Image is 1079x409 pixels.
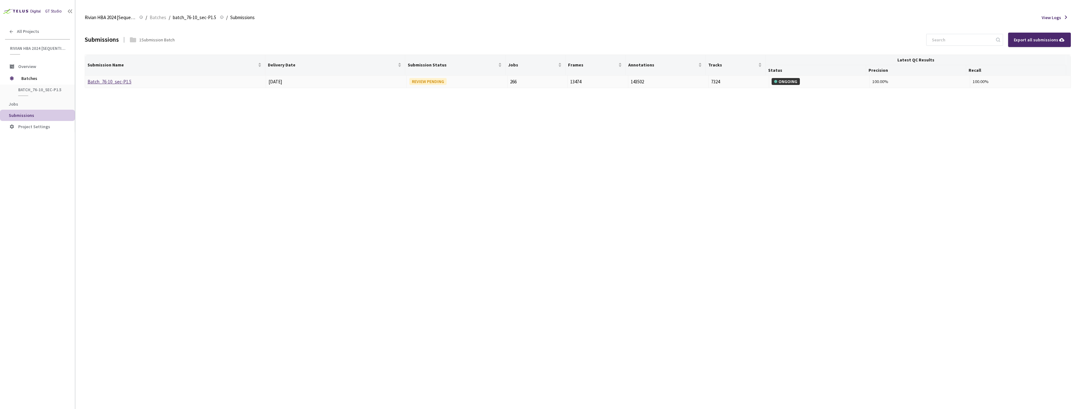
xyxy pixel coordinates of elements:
[21,72,64,85] span: Batches
[169,14,170,21] li: /
[928,34,995,45] input: Search
[45,8,62,14] div: GT Studio
[268,62,397,67] span: Delivery Date
[408,62,497,67] span: Submission Status
[409,78,447,85] div: REVIEW PENDING
[973,78,1068,85] div: 100.00%
[628,62,697,67] span: Annotations
[631,78,706,86] div: 143502
[230,14,255,21] span: Submissions
[1042,14,1061,21] span: View Logs
[88,62,257,67] span: Submission Name
[9,101,18,107] span: Jobs
[566,55,626,76] th: Frames
[10,46,66,51] span: Rivian HBA 2024 [Sequential]
[872,78,968,85] div: 100.00%
[88,79,131,85] a: Batch_76-10_sec-P1.5
[708,62,757,67] span: Tracks
[405,55,505,76] th: Submission Status
[150,14,166,21] span: Batches
[866,65,966,76] th: Precision
[508,62,557,67] span: Jobs
[506,55,566,76] th: Jobs
[139,37,175,43] div: 1 Submission Batch
[18,124,50,129] span: Project Settings
[766,55,1066,65] th: Latest QC Results
[626,55,706,76] th: Annotations
[568,62,617,67] span: Frames
[148,14,167,21] a: Batches
[1014,36,1065,43] div: Export all submissions
[85,55,265,76] th: Submission Name
[17,29,39,34] span: All Projects
[570,78,625,86] div: 13474
[226,14,228,21] li: /
[265,55,406,76] th: Delivery Date
[706,55,766,76] th: Tracks
[9,113,34,118] span: Submissions
[766,65,866,76] th: Status
[18,64,36,69] span: Overview
[85,35,119,44] div: Submissions
[711,78,766,86] div: 7324
[18,87,65,92] span: batch_76-10_sec-P1.5
[146,14,147,21] li: /
[173,14,216,21] span: batch_76-10_sec-P1.5
[510,78,565,86] div: 266
[772,78,800,85] div: ONGOING
[85,14,136,21] span: Rivian HBA 2024 [Sequential]
[268,78,404,86] div: [DATE]
[966,65,1066,76] th: Recall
